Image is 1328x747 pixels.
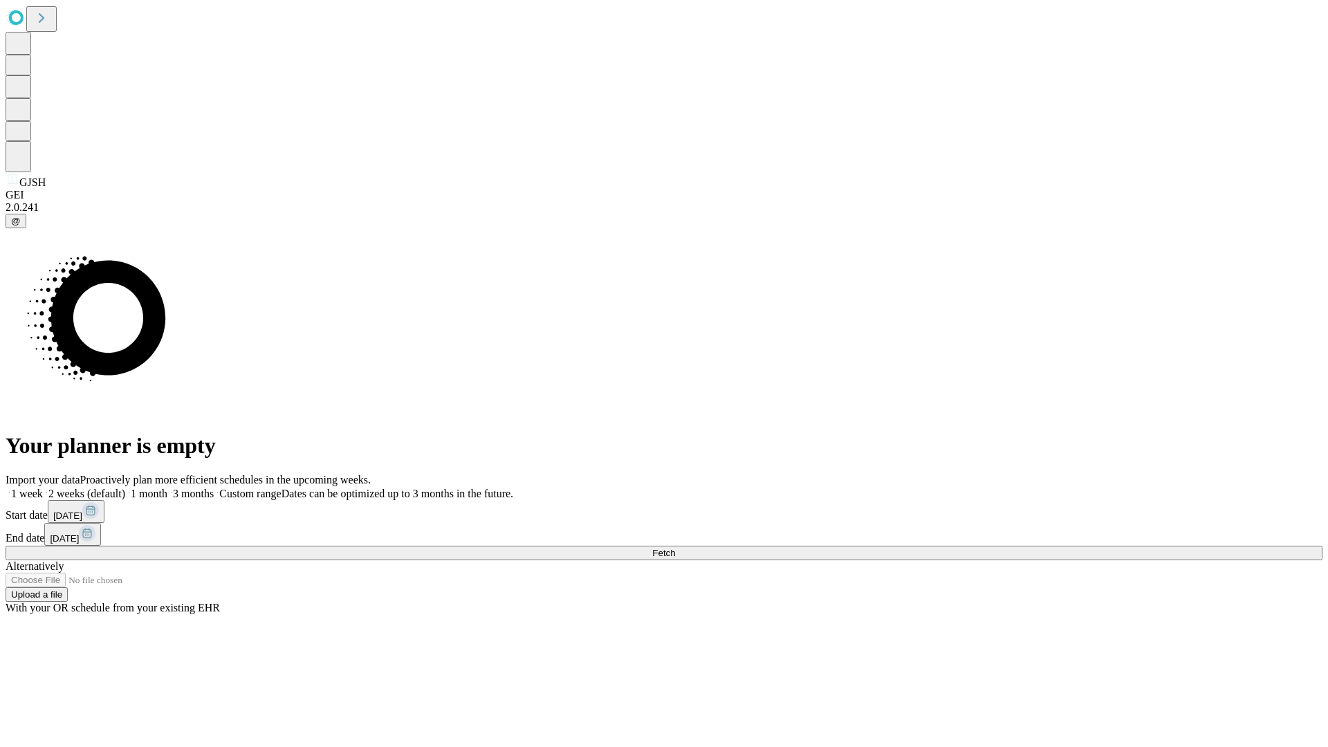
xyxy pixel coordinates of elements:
button: [DATE] [48,500,104,523]
span: Fetch [652,548,675,558]
span: GJSH [19,176,46,188]
h1: Your planner is empty [6,433,1322,459]
span: [DATE] [50,533,79,544]
div: Start date [6,500,1322,523]
span: Import your data [6,474,80,486]
div: End date [6,523,1322,546]
span: Alternatively [6,560,64,572]
button: Fetch [6,546,1322,560]
span: Dates can be optimized up to 3 months in the future. [282,488,513,499]
div: 2.0.241 [6,201,1322,214]
span: [DATE] [53,510,82,521]
span: Custom range [219,488,281,499]
span: @ [11,216,21,226]
span: 1 week [11,488,43,499]
button: Upload a file [6,587,68,602]
span: 2 weeks (default) [48,488,125,499]
span: 1 month [131,488,167,499]
div: GEI [6,189,1322,201]
button: @ [6,214,26,228]
span: 3 months [173,488,214,499]
span: Proactively plan more efficient schedules in the upcoming weeks. [80,474,371,486]
span: With your OR schedule from your existing EHR [6,602,220,614]
button: [DATE] [44,523,101,546]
